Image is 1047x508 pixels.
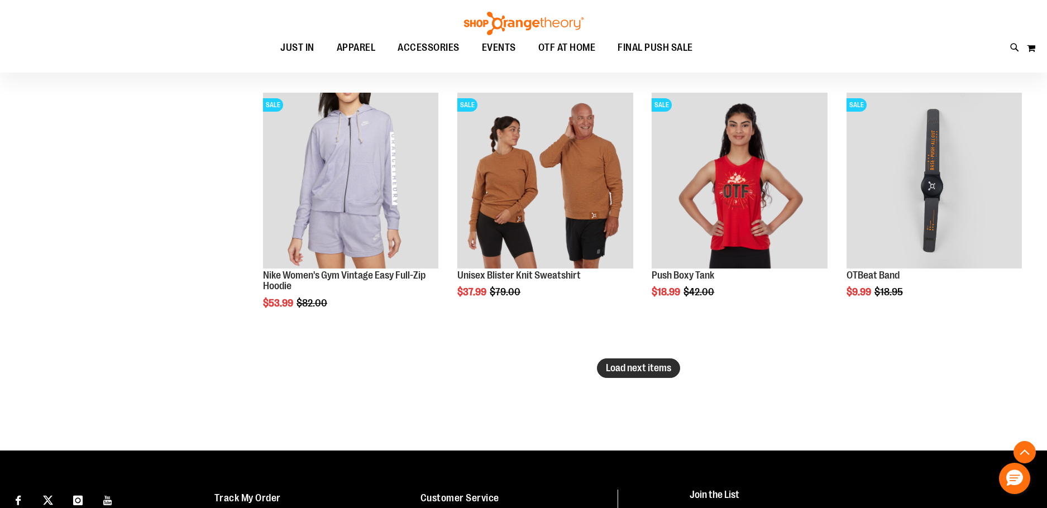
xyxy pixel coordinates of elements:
a: Track My Order [214,492,281,504]
span: FINAL PUSH SALE [618,35,693,60]
a: OTBeat BandSALE [847,93,1022,270]
button: Hello, have a question? Let’s chat. [999,463,1030,494]
a: Nike Women's Gym Vintage Easy Full-Zip Hoodie [263,270,426,292]
span: SALE [457,98,477,112]
span: JUST IN [280,35,314,60]
a: APPAREL [326,35,387,61]
a: Product image for Push Boxy TankSALE [652,93,827,270]
div: product [646,87,833,326]
span: $82.00 [297,298,329,309]
span: SALE [652,98,672,112]
a: Unisex Blister Knit Sweatshirt [457,270,581,281]
a: JUST IN [269,35,326,61]
span: $37.99 [457,286,488,298]
span: $9.99 [847,286,873,298]
span: $53.99 [263,298,295,309]
span: $18.95 [874,286,905,298]
img: Product image for Unisex Blister Knit Sweatshirt [457,93,633,268]
a: ACCESSORIES [386,35,471,61]
img: Twitter [43,495,53,505]
span: EVENTS [482,35,516,60]
span: APPAREL [337,35,376,60]
img: Product image for Push Boxy Tank [652,93,827,268]
span: $79.00 [490,286,522,298]
span: SALE [263,98,283,112]
a: EVENTS [471,35,527,61]
button: Load next items [597,358,680,378]
span: SALE [847,98,867,112]
div: product [452,87,638,326]
img: OTBeat Band [847,93,1022,268]
a: FINAL PUSH SALE [606,35,704,60]
a: OTBeat Band [847,270,900,281]
span: ACCESSORIES [398,35,460,60]
div: product [257,87,444,337]
span: $42.00 [683,286,716,298]
a: Product image for Nike Gym Vintage Easy Full Zip HoodieSALE [263,93,438,270]
img: Product image for Nike Gym Vintage Easy Full Zip Hoodie [263,93,438,268]
span: OTF AT HOME [538,35,596,60]
a: Product image for Unisex Blister Knit SweatshirtSALE [457,93,633,270]
span: Load next items [606,362,671,373]
img: Shop Orangetheory [462,12,585,35]
a: Customer Service [420,492,499,504]
span: $18.99 [652,286,682,298]
div: product [841,87,1027,326]
a: OTF AT HOME [527,35,607,61]
button: Back To Top [1013,441,1036,463]
a: Push Boxy Tank [652,270,714,281]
